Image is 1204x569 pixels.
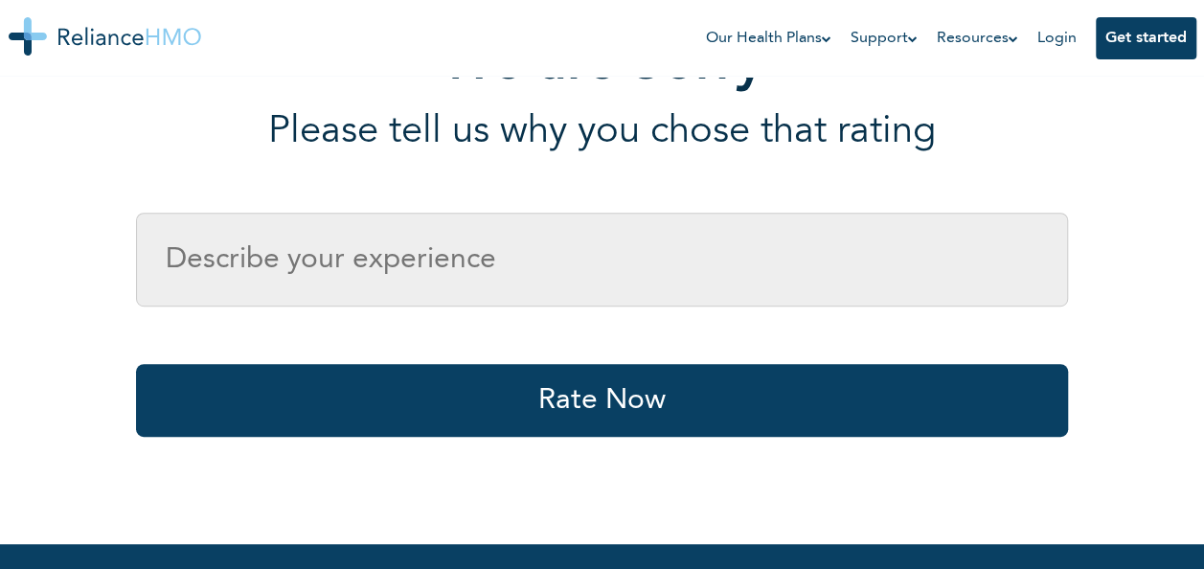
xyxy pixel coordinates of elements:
a: Our Health Plans [706,27,831,50]
img: Reliance HMO's Logo [9,17,201,56]
input: Describe your experience [136,213,1068,307]
a: Login [1037,31,1077,46]
a: Resources [937,27,1018,50]
p: Please tell us why you chose that rating [268,109,936,155]
a: Support [851,27,918,50]
button: Get started [1096,17,1196,59]
button: Rate Now [136,364,1068,437]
